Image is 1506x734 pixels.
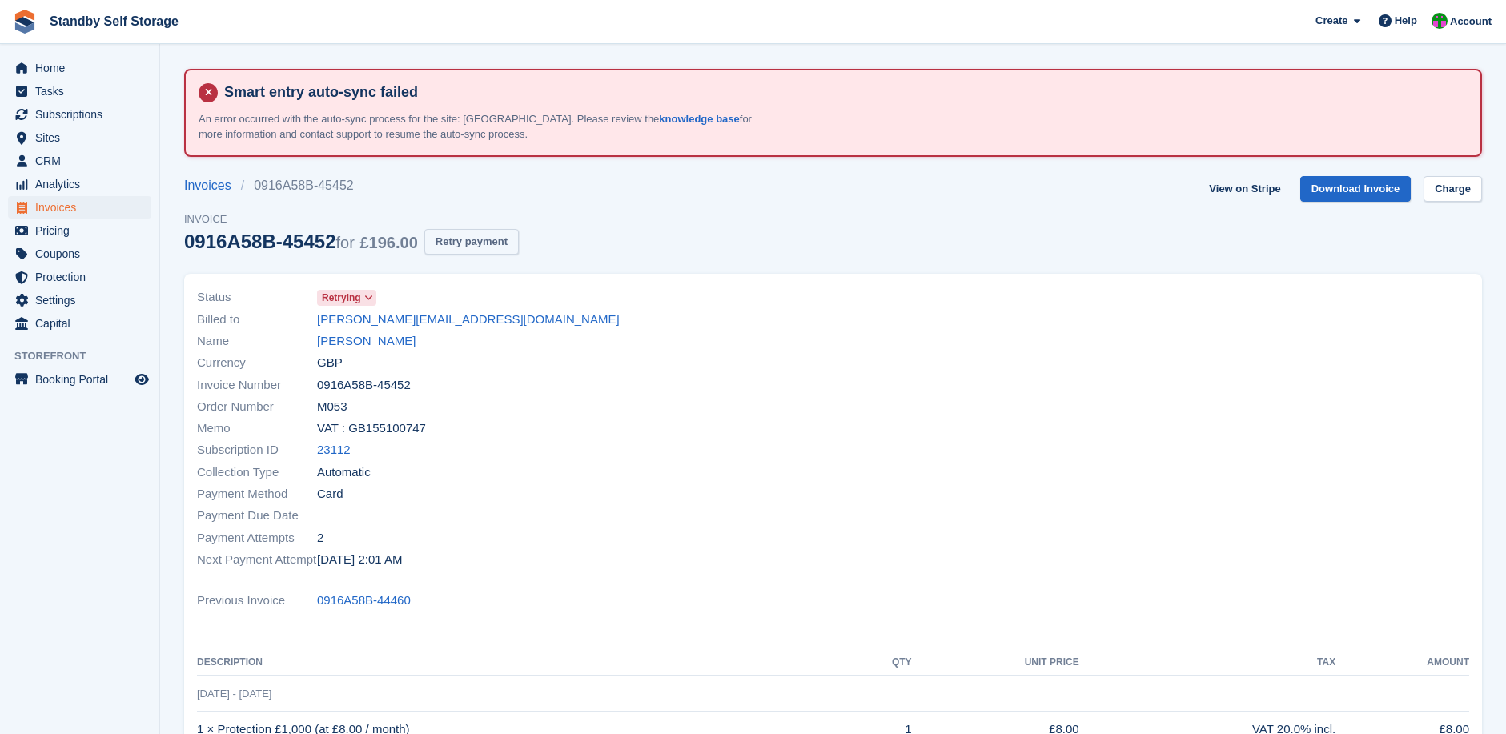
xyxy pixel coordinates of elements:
a: menu [8,312,151,335]
div: 0916A58B-45452 [184,231,418,252]
span: Status [197,288,317,307]
a: Download Invoice [1300,176,1412,203]
a: 23112 [317,441,351,459]
span: 0916A58B-45452 [317,376,411,395]
span: Analytics [35,173,131,195]
a: 0916A58B-44460 [317,592,411,610]
span: Billed to [197,311,317,329]
span: 2 [317,529,323,547]
span: Account [1450,14,1492,30]
a: menu [8,57,151,79]
span: Invoice Number [197,376,317,395]
a: menu [8,103,151,126]
a: menu [8,196,151,219]
span: CRM [35,150,131,172]
p: An error occurred with the auto-sync process for the site: [GEOGRAPHIC_DATA]. Please review the f... [199,111,759,142]
span: Previous Invoice [197,592,317,610]
nav: breadcrumbs [184,176,519,195]
span: Invoices [35,196,131,219]
a: menu [8,126,151,149]
span: Home [35,57,131,79]
span: Protection [35,266,131,288]
span: Currency [197,354,317,372]
span: Tasks [35,80,131,102]
a: menu [8,289,151,311]
span: Payment Due Date [197,507,317,525]
th: Amount [1335,650,1469,676]
span: Help [1395,13,1417,29]
span: for [335,234,354,251]
img: stora-icon-8386f47178a22dfd0bd8f6a31ec36ba5ce8667c1dd55bd0f319d3a0aa187defe.svg [13,10,37,34]
a: menu [8,80,151,102]
span: Next Payment Attempt [197,551,317,569]
h4: Smart entry auto-sync failed [218,83,1468,102]
span: Settings [35,289,131,311]
th: QTY [851,650,912,676]
span: Automatic [317,463,371,482]
span: Booking Portal [35,368,131,391]
a: menu [8,219,151,242]
span: Capital [35,312,131,335]
span: Coupons [35,243,131,265]
time: 2025-08-14 01:01:25 UTC [317,551,402,569]
span: Subscriptions [35,103,131,126]
span: Storefront [14,348,159,364]
span: GBP [317,354,343,372]
span: Retrying [322,291,361,305]
a: View on Stripe [1203,176,1287,203]
a: Retrying [317,288,376,307]
span: Sites [35,126,131,149]
a: [PERSON_NAME][EMAIL_ADDRESS][DOMAIN_NAME] [317,311,620,329]
span: Payment Method [197,485,317,503]
a: menu [8,368,151,391]
button: Retry payment [424,229,519,255]
a: Standby Self Storage [43,8,185,34]
span: Pricing [35,219,131,242]
a: menu [8,150,151,172]
span: [DATE] - [DATE] [197,688,271,700]
th: Description [197,650,851,676]
span: Invoice [184,211,519,227]
span: Payment Attempts [197,529,317,547]
a: [PERSON_NAME] [317,332,416,351]
span: Collection Type [197,463,317,482]
a: menu [8,243,151,265]
a: knowledge base [659,113,739,125]
th: Tax [1079,650,1335,676]
a: menu [8,173,151,195]
span: £196.00 [360,234,418,251]
span: Memo [197,419,317,438]
a: menu [8,266,151,288]
span: Name [197,332,317,351]
th: Unit Price [912,650,1079,676]
span: M053 [317,398,347,416]
a: Preview store [132,370,151,389]
a: Charge [1424,176,1482,203]
span: VAT : GB155100747 [317,419,426,438]
span: Subscription ID [197,441,317,459]
span: Card [317,485,343,503]
img: Michelle Mustoe [1432,13,1448,29]
a: Invoices [184,176,241,195]
span: Create [1315,13,1347,29]
span: Order Number [197,398,317,416]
